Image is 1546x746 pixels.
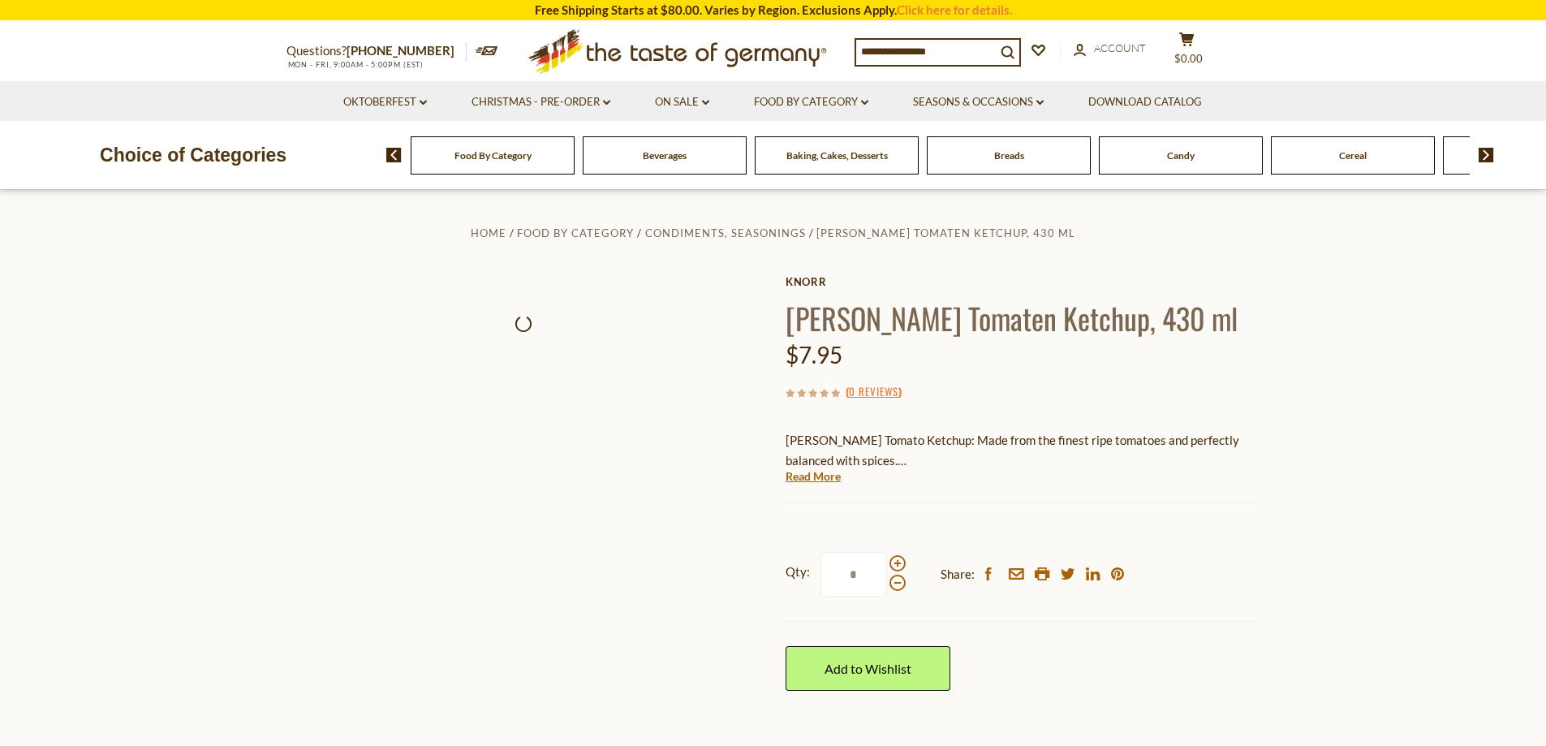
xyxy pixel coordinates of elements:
[786,149,888,162] a: Baking, Cakes, Desserts
[347,43,454,58] a: [PHONE_NUMBER]
[786,433,1239,468] span: [PERSON_NAME] Tomato Ketchup: Made from the finest ripe tomatoes and perfectly balanced with spices.
[786,646,950,691] a: Add to Wishlist
[645,226,806,239] a: Condiments, Seasonings
[655,93,709,111] a: On Sale
[786,341,842,369] span: $7.95
[849,383,898,401] a: 0 Reviews
[386,148,402,162] img: previous arrow
[286,41,467,62] p: Questions?
[897,2,1012,17] a: Click here for details.
[343,93,427,111] a: Oktoberfest
[913,93,1044,111] a: Seasons & Occasions
[472,93,610,111] a: Christmas - PRE-ORDER
[786,468,841,485] a: Read More
[846,383,902,399] span: ( )
[517,226,634,239] a: Food By Category
[1339,149,1367,162] a: Cereal
[994,149,1024,162] a: Breads
[286,60,424,69] span: MON - FRI, 9:00AM - 5:00PM (EST)
[1088,93,1202,111] a: Download Catalog
[786,562,810,582] strong: Qty:
[1167,149,1195,162] a: Candy
[471,226,506,239] a: Home
[816,226,1075,239] a: [PERSON_NAME] Tomaten Ketchup, 430 ml
[754,93,868,111] a: Food By Category
[1479,148,1494,162] img: next arrow
[820,552,887,597] input: Qty:
[1094,41,1146,54] span: Account
[1174,52,1203,65] span: $0.00
[643,149,687,162] a: Beverages
[941,564,975,584] span: Share:
[1163,32,1212,72] button: $0.00
[454,149,532,162] a: Food By Category
[786,300,1260,336] h1: [PERSON_NAME] Tomaten Ketchup, 430 ml
[1074,40,1146,58] a: Account
[786,275,1260,288] a: Knorr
